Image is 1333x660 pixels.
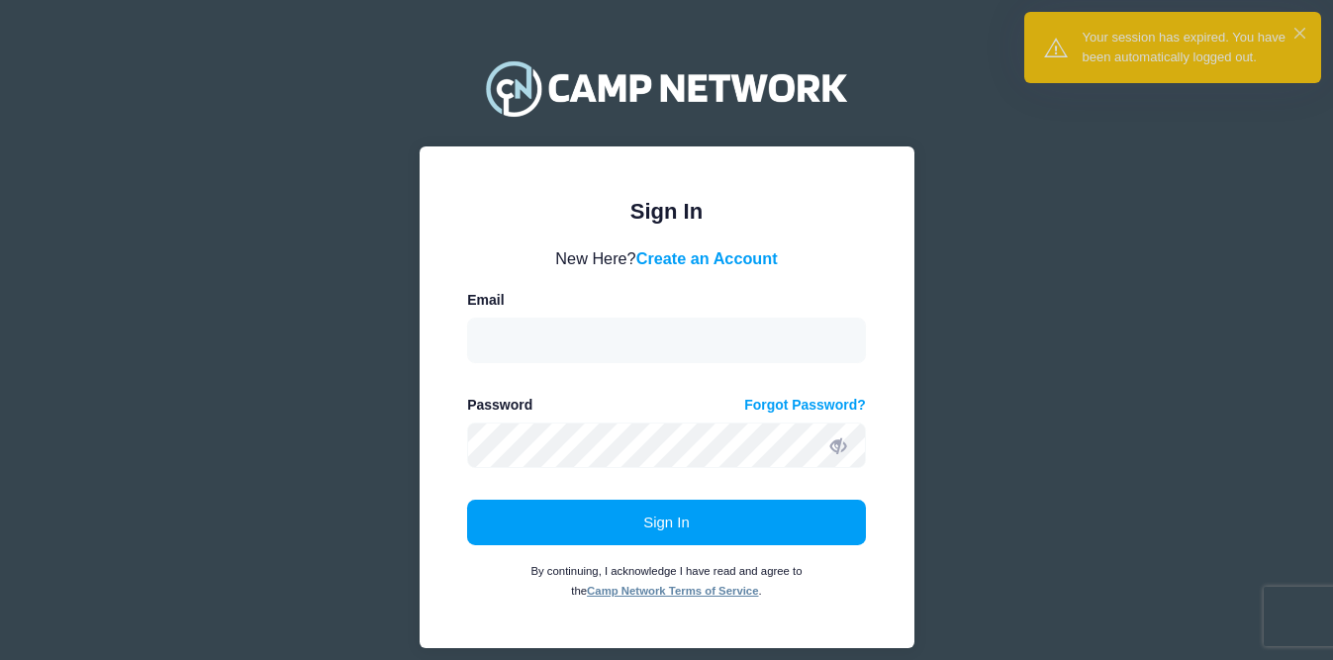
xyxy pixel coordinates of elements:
div: New Here? [467,246,866,270]
button: Sign In [467,500,866,545]
img: Camp Network [477,48,855,128]
label: Email [467,290,504,311]
div: Your session has expired. You have been automatically logged out. [1083,28,1305,66]
button: × [1294,28,1305,39]
a: Forgot Password? [744,395,866,416]
label: Password [467,395,532,416]
div: Sign In [467,195,866,228]
a: Camp Network Terms of Service [587,585,758,597]
a: Create an Account [636,249,778,267]
small: By continuing, I acknowledge I have read and agree to the . [530,565,802,597]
